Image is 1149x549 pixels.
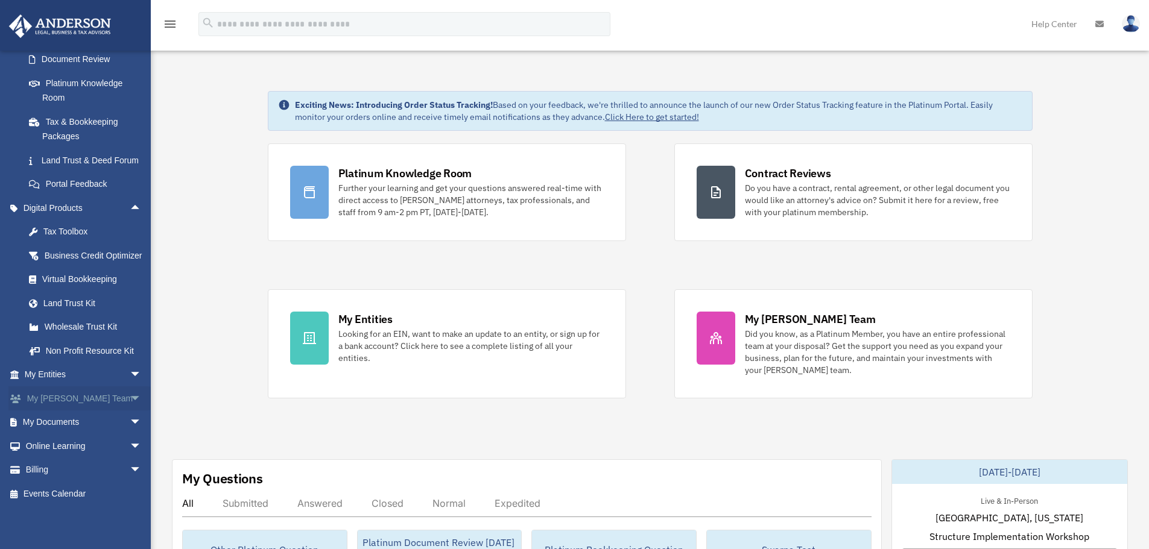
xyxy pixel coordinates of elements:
a: Platinum Knowledge Room [17,71,160,110]
div: Non Profit Resource Kit [42,344,145,359]
span: arrow_drop_down [130,434,154,459]
a: Wholesale Trust Kit [17,315,160,339]
strong: Exciting News: Introducing Order Status Tracking! [295,99,493,110]
div: All [182,497,194,509]
a: Digital Productsarrow_drop_up [8,196,160,220]
span: arrow_drop_down [130,363,154,387]
div: Contract Reviews [745,166,831,181]
div: Expedited [495,497,540,509]
a: menu [163,21,177,31]
div: Submitted [223,497,268,509]
a: Tax Toolbox [17,220,160,244]
div: My Entities [338,312,393,327]
a: Events Calendar [8,482,160,506]
i: menu [163,17,177,31]
div: Land Trust Kit [42,296,145,311]
a: Non Profit Resource Kit [17,339,160,363]
a: My Entities Looking for an EIN, want to make an update to an entity, or sign up for a bank accoun... [268,289,626,398]
span: arrow_drop_down [130,410,154,435]
span: arrow_drop_down [130,386,154,411]
span: Structure Implementation Workshop [929,529,1089,544]
span: [GEOGRAPHIC_DATA], [US_STATE] [935,510,1083,525]
a: My Entitiesarrow_drop_down [8,363,160,387]
a: My Documentsarrow_drop_down [8,410,160,434]
img: User Pic [1122,15,1140,33]
div: Platinum Knowledge Room [338,166,472,181]
a: Billingarrow_drop_down [8,458,160,482]
div: Wholesale Trust Kit [42,319,145,334]
div: Looking for an EIN, want to make an update to an entity, or sign up for a bank account? Click her... [338,328,604,364]
div: My [PERSON_NAME] Team [745,312,876,327]
div: Closed [372,497,404,509]
a: My [PERSON_NAME] Team Did you know, as a Platinum Member, you have an entire professional team at... [674,289,1033,398]
div: Answered [297,497,343,509]
a: My [PERSON_NAME] Teamarrow_drop_down [8,386,160,410]
a: Contract Reviews Do you have a contract, rental agreement, or other legal document you would like... [674,143,1033,241]
a: Business Credit Optimizer [17,243,160,268]
div: Did you know, as a Platinum Member, you have an entire professional team at your disposal? Get th... [745,328,1010,376]
a: Platinum Knowledge Room Further your learning and get your questions answered real-time with dire... [268,143,626,241]
span: arrow_drop_down [130,458,154,483]
a: Tax & Bookkeeping Packages [17,110,160,148]
div: Tax Toolbox [42,224,145,239]
a: Land Trust Kit [17,291,160,315]
a: Virtual Bookkeeping [17,268,160,292]
a: Document Review [17,48,160,72]
div: [DATE]-[DATE] [892,460,1127,484]
div: Business Credit Optimizer [42,248,145,263]
a: Click Here to get started! [605,111,699,122]
div: Based on your feedback, we're thrilled to announce the launch of our new Order Status Tracking fe... [295,99,1022,123]
a: Online Learningarrow_drop_down [8,434,160,458]
i: search [201,16,215,30]
span: arrow_drop_up [130,196,154,221]
div: Normal [432,497,466,509]
div: Live & In-Person [971,494,1048,506]
a: Portal Feedback [17,172,160,196]
img: Anderson Advisors Platinum Portal [5,14,115,38]
div: Do you have a contract, rental agreement, or other legal document you would like an attorney's ad... [745,182,1010,218]
div: Virtual Bookkeeping [42,272,145,287]
div: Further your learning and get your questions answered real-time with direct access to [PERSON_NAM... [338,182,604,218]
div: My Questions [182,469,263,488]
a: Land Trust & Deed Forum [17,148,160,172]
